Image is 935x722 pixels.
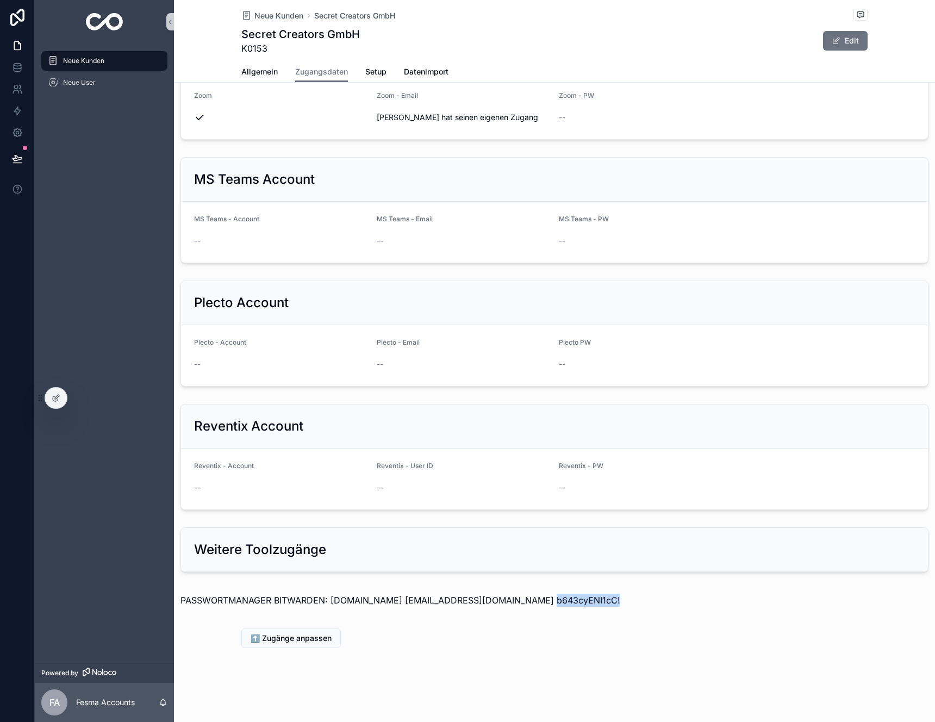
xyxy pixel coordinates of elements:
[194,541,326,558] h2: Weitere Toolzugänge
[194,91,212,99] span: Zoom
[35,663,174,683] a: Powered by
[180,594,928,607] p: PASSWORTMANAGER BITWARDEN: [DOMAIN_NAME] [EMAIL_ADDRESS][DOMAIN_NAME] b643cyENI1cC!
[241,10,303,21] a: Neue Kunden
[63,78,96,87] span: Neue User
[377,235,383,246] span: --
[559,359,565,370] span: --
[194,294,289,312] h2: Plecto Account
[241,628,341,648] button: ⬆️ Zugänge anpassen
[76,697,135,708] p: Fesma Accounts
[377,91,418,99] span: Zoom - Email
[254,10,303,21] span: Neue Kunden
[86,13,123,30] img: App logo
[559,338,591,346] span: Plecto PW
[35,43,174,107] div: scrollable content
[559,91,594,99] span: Zoom - PW
[194,462,254,470] span: Reventix - Account
[377,338,420,346] span: Plecto - Email
[377,359,383,370] span: --
[377,215,433,223] span: MS Teams - Email
[194,359,201,370] span: --
[241,66,278,77] span: Allgemein
[194,215,259,223] span: MS Teams - Account
[377,112,551,123] span: [PERSON_NAME] hat seinen eigenen Zugang
[241,42,360,55] span: K0153
[404,62,448,84] a: Datenimport
[377,482,383,493] span: --
[559,462,603,470] span: Reventix - PW
[295,62,348,83] a: Zugangsdaten
[251,633,332,644] span: ⬆️ Zugänge anpassen
[41,669,78,677] span: Powered by
[241,62,278,84] a: Allgemein
[365,62,387,84] a: Setup
[559,235,565,246] span: --
[41,51,167,71] a: Neue Kunden
[823,31,868,51] button: Edit
[377,462,433,470] span: Reventix - User ID
[241,27,360,42] h1: Secret Creators GmbH
[194,171,315,188] h2: MS Teams Account
[194,418,303,435] h2: Reventix Account
[41,73,167,92] a: Neue User
[194,338,246,346] span: Plecto - Account
[314,10,395,21] a: Secret Creators GmbH
[295,66,348,77] span: Zugangsdaten
[559,215,609,223] span: MS Teams - PW
[559,482,565,493] span: --
[365,66,387,77] span: Setup
[63,57,104,65] span: Neue Kunden
[49,696,60,709] span: FA
[194,235,201,246] span: --
[559,112,565,123] span: --
[194,482,201,493] span: --
[404,66,448,77] span: Datenimport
